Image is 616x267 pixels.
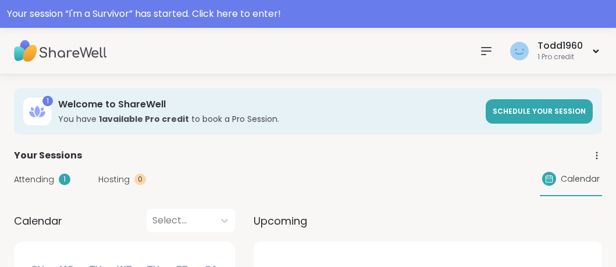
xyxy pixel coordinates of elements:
div: Todd1960 [537,39,583,52]
span: Calendar [561,173,600,185]
div: 0 [134,174,146,185]
div: 1 Pro credit [537,52,583,62]
span: Upcoming [254,213,307,229]
span: Schedule your session [493,106,586,116]
img: Todd1960 [510,42,529,60]
a: Schedule your session [486,99,593,124]
div: 1 [59,174,70,185]
div: Your session “ I'm a Survivor ” has started. Click here to enter! [7,7,609,21]
b: 1 available Pro credit [99,113,189,125]
span: Your Sessions [14,149,82,163]
span: Calendar [14,213,62,229]
img: ShareWell Nav Logo [14,31,107,71]
h3: You have to book a Pro Session. [58,113,479,125]
h3: Welcome to ShareWell [58,98,479,111]
div: 1 [42,96,53,106]
span: Hosting [98,174,130,186]
span: Attending [14,174,54,186]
